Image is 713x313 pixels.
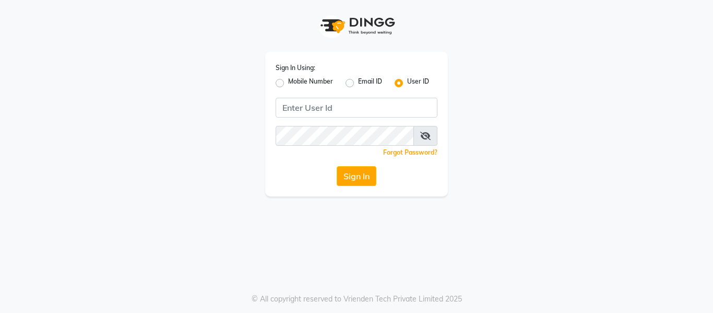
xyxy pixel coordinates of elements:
[337,166,376,186] button: Sign In
[276,63,315,73] label: Sign In Using:
[358,77,382,89] label: Email ID
[276,98,437,118] input: Username
[288,77,333,89] label: Mobile Number
[315,10,398,41] img: logo1.svg
[407,77,429,89] label: User ID
[276,126,414,146] input: Username
[383,148,437,156] a: Forgot Password?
